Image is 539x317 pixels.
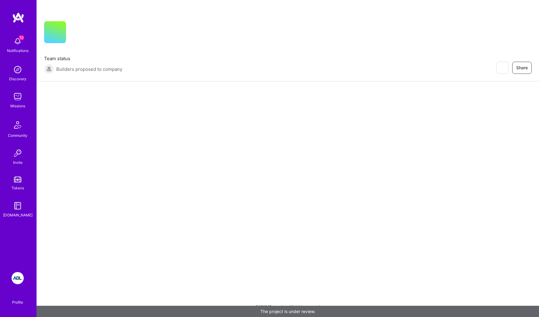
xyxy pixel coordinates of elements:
div: Missions [10,103,25,109]
img: discovery [12,64,24,76]
img: guide book [12,200,24,212]
button: Share [512,62,532,74]
img: logo [12,12,24,23]
span: Builders proposed to company [56,66,122,72]
img: Invite [12,147,24,159]
div: Profile [12,299,23,305]
span: Share [516,65,528,71]
div: Invite [13,159,23,166]
img: tokens [14,177,21,182]
div: The project is under review. [37,306,539,317]
a: ADL: Technology Modernization Sprint 1 [10,272,25,284]
div: Notifications [7,47,29,54]
a: Profile [10,293,25,305]
img: ADL: Technology Modernization Sprint 1 [12,272,24,284]
i: icon EyeClosed [500,65,505,70]
span: Team status [44,55,122,62]
div: [DOMAIN_NAME] [3,212,33,218]
div: Community [8,132,27,139]
div: Discovery [9,76,26,82]
div: Tokens [12,185,24,191]
img: bell [12,35,24,47]
i: icon CompanyGray [73,31,78,36]
span: 10 [19,35,24,40]
img: teamwork [12,91,24,103]
img: Community [10,118,25,132]
img: Builders proposed to company [44,64,54,74]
